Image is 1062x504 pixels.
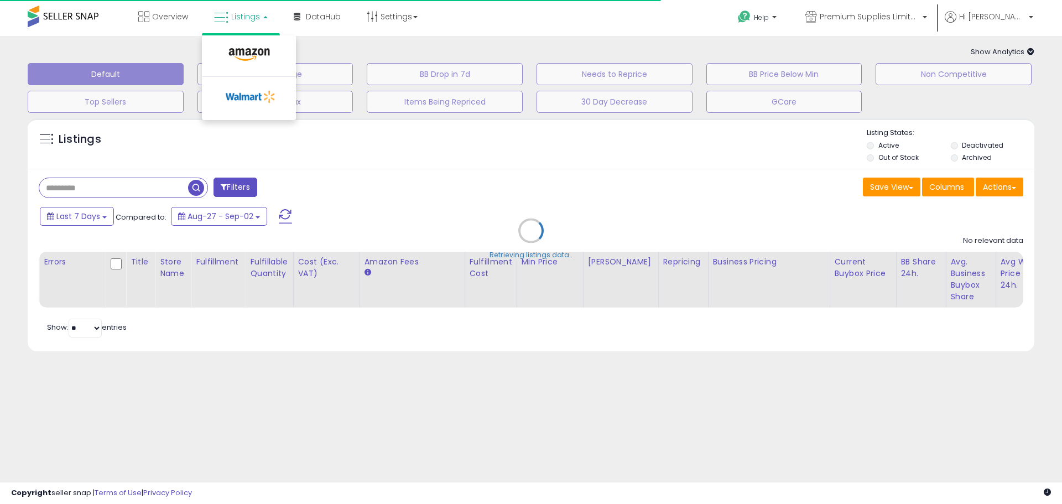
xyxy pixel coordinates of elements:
[959,11,1025,22] span: Hi [PERSON_NAME]
[231,11,260,22] span: Listings
[706,91,862,113] button: GCare
[28,91,184,113] button: Top Sellers
[706,63,862,85] button: BB Price Below Min
[876,63,1032,85] button: Non Competitive
[537,63,693,85] button: Needs to Reprice
[537,91,693,113] button: 30 Day Decrease
[820,11,919,22] span: Premium Supplies Limited [GEOGRAPHIC_DATA]
[197,91,353,113] button: Selling @ Max
[945,11,1033,36] a: Hi [PERSON_NAME]
[197,63,353,85] button: Inventory Age
[152,11,188,22] span: Overview
[367,91,523,113] button: Items Being Repriced
[28,63,184,85] button: Default
[754,13,769,22] span: Help
[367,63,523,85] button: BB Drop in 7d
[143,487,192,498] a: Privacy Policy
[737,10,751,24] i: Get Help
[490,250,572,260] div: Retrieving listings data..
[95,487,142,498] a: Terms of Use
[11,487,51,498] strong: Copyright
[729,2,788,36] a: Help
[11,488,192,498] div: seller snap | |
[306,11,341,22] span: DataHub
[971,46,1034,57] span: Show Analytics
